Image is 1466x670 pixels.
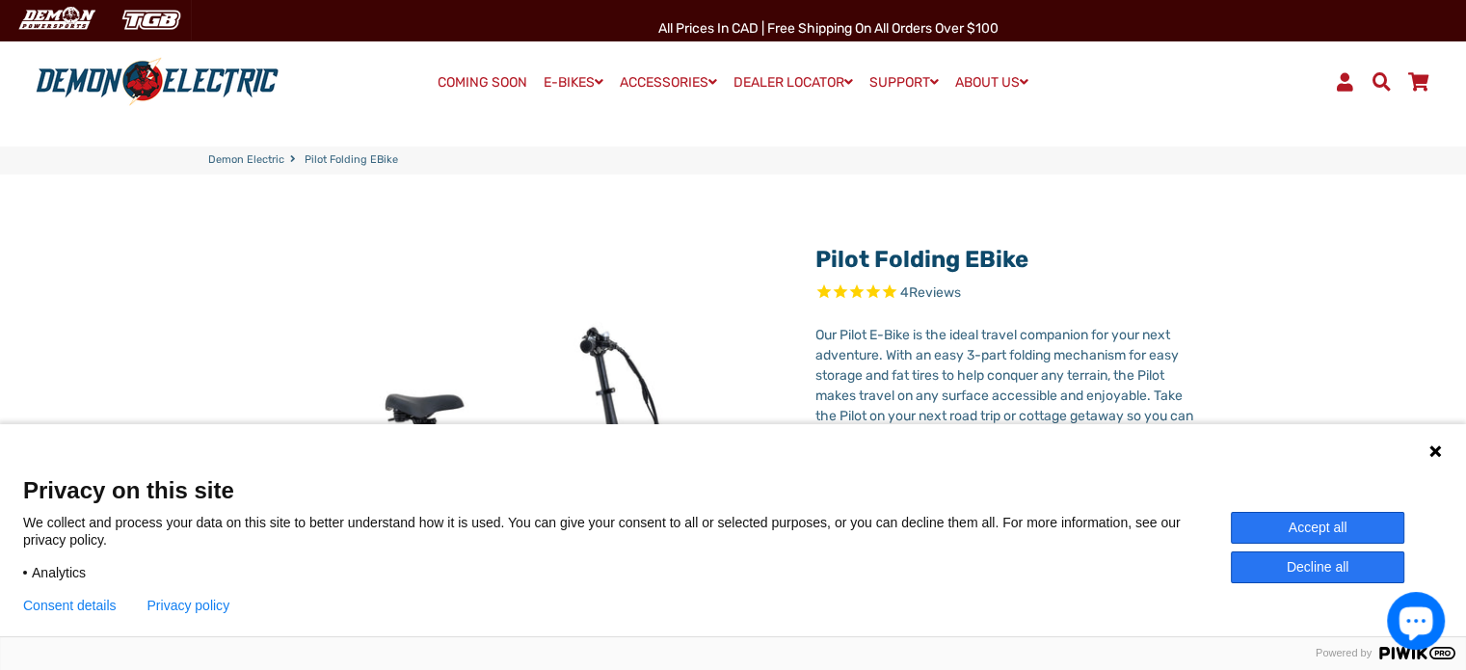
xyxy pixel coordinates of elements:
[29,57,285,107] img: Demon Electric logo
[10,4,102,36] img: Demon Electric
[815,325,1200,446] p: Our Pilot E-Bike is the ideal travel companion for your next adventure. With an easy 3-part foldi...
[658,20,999,37] span: All Prices in CAD | Free shipping on all orders over $100
[815,246,1028,273] a: Pilot Folding eBike
[948,68,1035,96] a: ABOUT US
[815,282,1200,305] span: Rated 5.0 out of 5 stars 4 reviews
[727,68,860,96] a: DEALER LOCATOR
[1231,551,1404,583] button: Decline all
[431,69,534,96] a: COMING SOON
[1308,647,1379,659] span: Powered by
[863,68,946,96] a: SUPPORT
[900,285,961,302] span: 4 reviews
[305,152,398,169] span: Pilot Folding eBike
[23,476,1443,504] span: Privacy on this site
[537,68,610,96] a: E-BIKES
[1381,592,1451,655] inbox-online-store-chat: Shopify online store chat
[147,598,230,613] a: Privacy policy
[1231,512,1404,544] button: Accept all
[32,564,86,581] span: Analytics
[208,152,284,169] a: Demon Electric
[613,68,724,96] a: ACCESSORIES
[23,514,1231,549] p: We collect and process your data on this site to better understand how it is used. You can give y...
[112,4,191,36] img: TGB Canada
[909,285,961,302] span: Reviews
[23,598,117,613] button: Consent details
